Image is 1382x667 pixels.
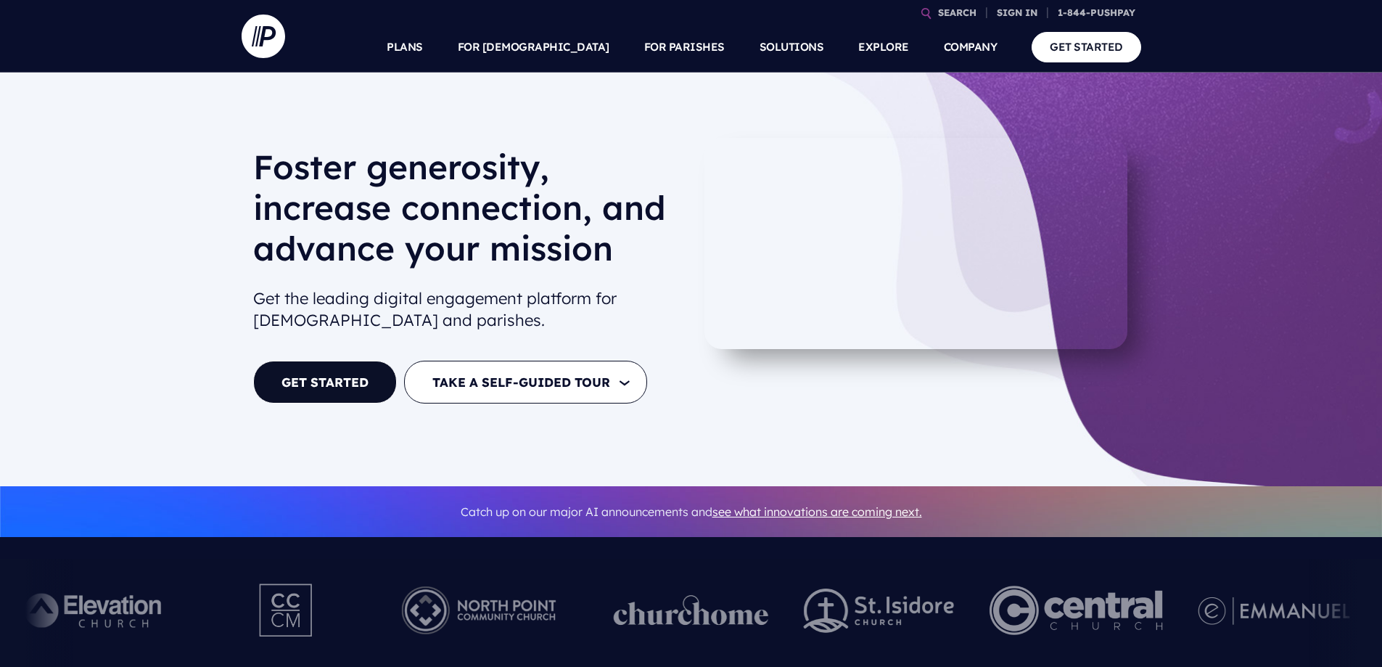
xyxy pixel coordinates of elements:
a: FOR [DEMOGRAPHIC_DATA] [458,22,609,73]
img: pp_logos_1 [614,595,769,626]
a: GET STARTED [253,361,397,404]
a: EXPLORE [858,22,909,73]
a: see what innovations are coming next. [712,504,922,519]
img: Pushpay_Logo__NorthPoint [379,570,579,650]
a: PLANS [387,22,423,73]
button: TAKE A SELF-GUIDED TOUR [404,361,647,404]
img: pp_logos_2 [804,589,955,633]
img: Pushpay_Logo__CCM [229,570,344,650]
img: Central Church Henderson NV [990,570,1163,650]
a: SOLUTIONS [760,22,824,73]
p: Catch up on our major AI announcements and [253,496,1130,528]
a: FOR PARISHES [644,22,725,73]
h1: Foster generosity, increase connection, and advance your mission [253,147,680,280]
a: GET STARTED [1032,32,1141,62]
a: COMPANY [944,22,998,73]
h2: Get the leading digital engagement platform for [DEMOGRAPHIC_DATA] and parishes. [253,282,680,338]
